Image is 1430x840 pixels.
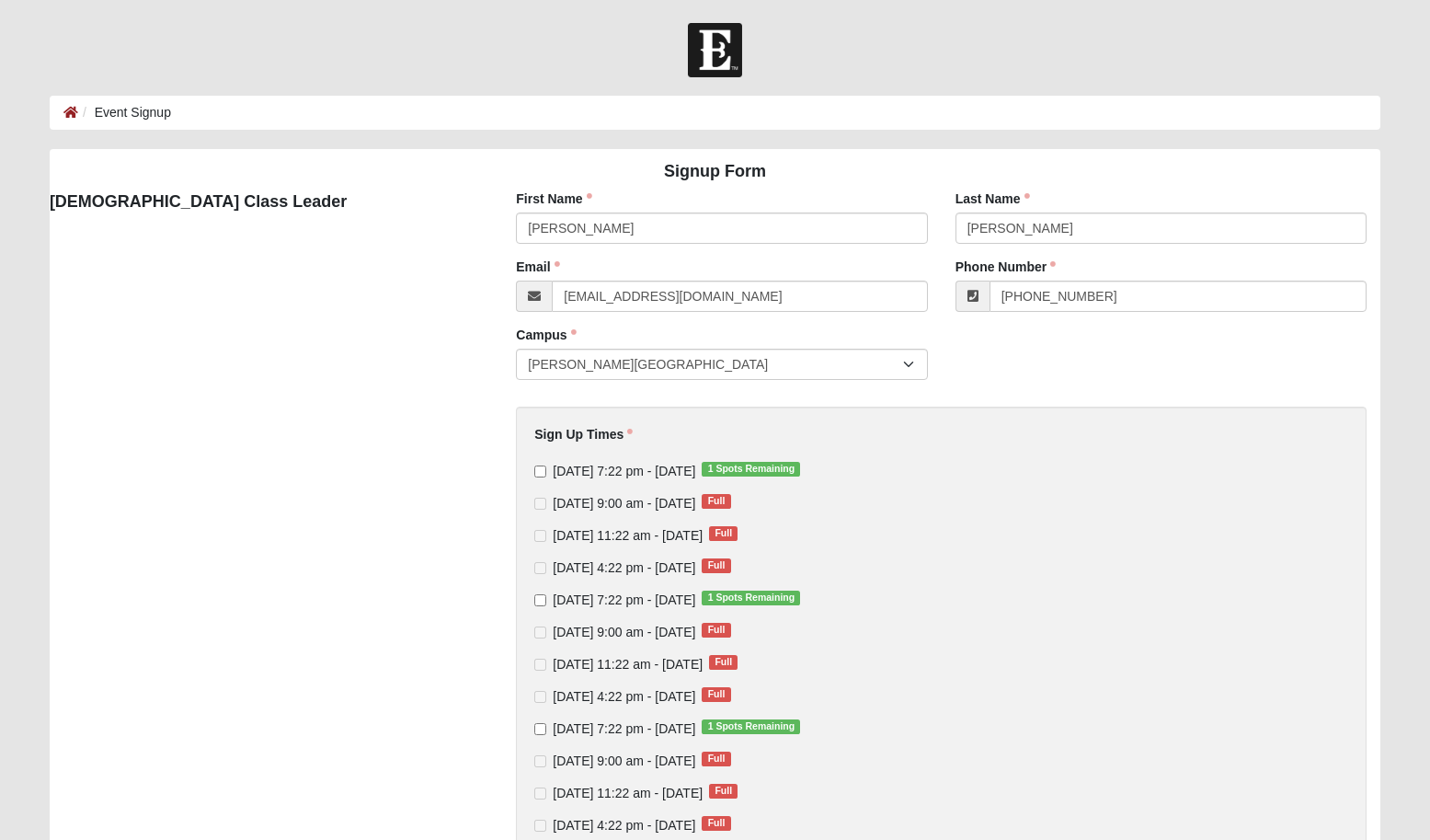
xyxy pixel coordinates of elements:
input: [DATE] 7:22 pm - [DATE]1 Spots Remaining [534,466,546,478]
input: [DATE] 4:22 pm - [DATE]Full [534,562,546,574]
span: [DATE] 4:22 pm - [DATE] [553,560,695,575]
span: 1 Spots Remaining [702,591,800,605]
input: [DATE] 11:22 am - [DATE]Full [534,788,546,800]
input: [DATE] 7:22 pm - [DATE]1 Spots Remaining [534,594,546,606]
span: [DATE] 9:00 am - [DATE] [553,754,695,768]
input: [DATE] 11:22 am - [DATE]Full [534,659,546,671]
span: [DATE] 4:22 pm - [DATE] [553,818,695,833]
span: [DATE] 7:22 pm - [DATE] [553,464,695,478]
span: Full [702,687,730,702]
span: 1 Spots Remaining [702,462,800,477]
label: Email [516,258,559,276]
span: Full [702,558,730,573]
span: Full [702,752,730,766]
label: Phone Number [955,258,1057,276]
input: [DATE] 4:22 pm - [DATE]Full [534,691,546,703]
span: 1 Spots Remaining [702,719,800,734]
span: Full [709,784,738,799]
input: [DATE] 9:00 am - [DATE]Full [534,755,546,767]
label: First Name [516,190,591,208]
span: [DATE] 9:00 am - [DATE] [553,496,695,511]
li: Event Signup [78,103,171,122]
h4: Signup Form [50,162,1380,182]
span: [DATE] 11:22 am - [DATE] [553,528,703,543]
span: [DATE] 9:00 am - [DATE] [553,625,695,639]
span: [DATE] 11:22 am - [DATE] [553,786,703,800]
label: Sign Up Times [534,425,633,443]
span: Full [709,526,738,541]
span: [DATE] 11:22 am - [DATE] [553,657,703,672]
input: [DATE] 9:00 am - [DATE]Full [534,498,546,510]
span: [DATE] 7:22 pm - [DATE] [553,593,695,607]
span: Full [709,655,738,670]
label: Campus [516,326,576,344]
label: Last Name [955,190,1030,208]
span: Full [702,494,730,509]
input: [DATE] 9:00 am - [DATE]Full [534,627,546,639]
span: [DATE] 4:22 pm - [DATE] [553,689,695,704]
span: [DATE] 7:22 pm - [DATE] [553,721,695,736]
strong: [DEMOGRAPHIC_DATA] Class Leader [50,192,347,211]
span: Full [702,623,730,638]
img: Church of Eleven22 Logo [688,23,742,77]
input: [DATE] 7:22 pm - [DATE]1 Spots Remaining [534,723,546,735]
input: [DATE] 4:22 pm - [DATE]Full [534,820,546,832]
span: Full [702,816,730,831]
input: [DATE] 11:22 am - [DATE]Full [534,530,546,542]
